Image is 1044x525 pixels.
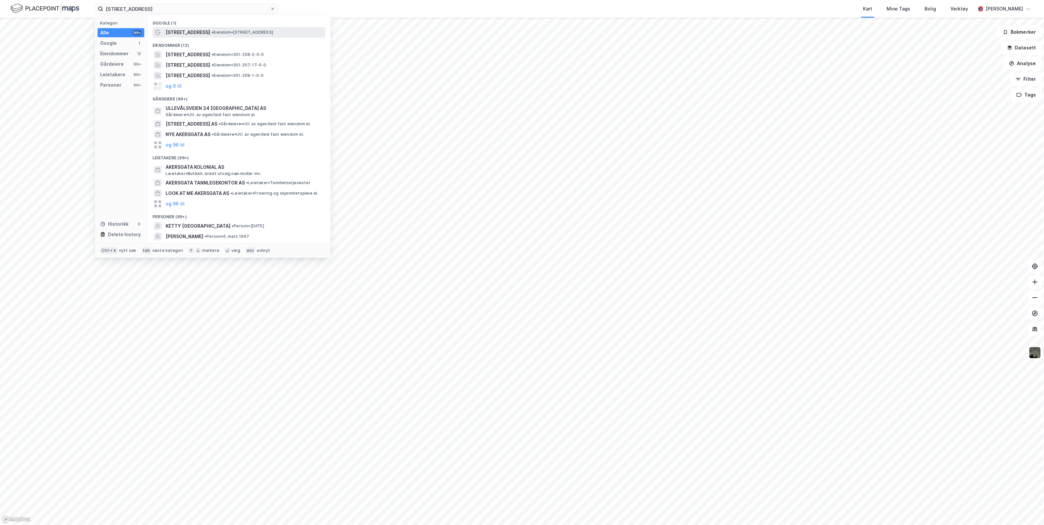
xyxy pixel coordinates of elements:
span: • [211,62,213,67]
span: • [211,73,213,78]
span: Eiendom • 301-208-2-0-0 [211,52,264,57]
div: Personer [100,81,121,89]
span: • [211,30,213,35]
span: AKERSGATA KOLONIAL AS [166,163,323,171]
span: Leietaker • Butikkh. bredt utvalg nær.midler mv. [166,171,261,176]
div: Gårdeiere (99+) [147,91,331,103]
span: Gårdeiere • Utl. av egen/leid fast eiendom el. [219,121,311,127]
button: og 96 til [166,200,185,208]
span: NYE AKERSGATA AS [166,131,210,138]
div: markere [202,248,219,253]
span: • [232,223,234,228]
button: Filter [1010,73,1041,86]
div: 1 [136,41,142,46]
span: Leietaker • Frisering og skjønnhetspleie el. [230,191,318,196]
div: 99+ [133,30,142,35]
span: • [211,52,213,57]
div: esc [245,247,256,254]
div: Google (1) [147,15,331,27]
div: Kategori [100,21,144,26]
span: • [246,180,248,185]
div: Eiendommer [100,50,129,58]
span: [STREET_ADDRESS] [166,28,210,36]
span: AKERSGATA TANNLEGEKONTOR AS [166,179,245,187]
button: Datasett [1001,41,1041,54]
input: Søk på adresse, matrikkel, gårdeiere, leietakere eller personer [103,4,270,14]
span: [STREET_ADDRESS] AS [166,120,217,128]
span: • [212,132,214,137]
div: 12 [136,51,142,56]
img: logo.f888ab2527a4732fd821a326f86c7f29.svg [10,3,79,14]
div: 99+ [133,82,142,88]
span: [STREET_ADDRESS] [166,51,210,59]
span: KETTY [GEOGRAPHIC_DATA] [166,222,230,230]
span: ULLEVÅLSVEIEN 34 [GEOGRAPHIC_DATA] AS [166,104,323,112]
span: Leietaker • Tannhelsetjenester [246,180,311,185]
span: [STREET_ADDRESS] [166,72,210,79]
a: Mapbox homepage [2,516,31,523]
span: Eiendom • 301-207-17-0-0 [211,62,266,68]
div: 99+ [133,61,142,67]
div: Personer (99+) [147,209,331,221]
span: LOOK AT ME AKERSGATA AS [166,189,229,197]
button: og 9 til [166,82,182,90]
button: Tags [1011,88,1041,101]
span: Person • [DATE] [232,223,264,229]
div: nytt søk [119,248,136,253]
button: og 96 til [166,141,185,149]
div: 0 [136,221,142,227]
div: velg [231,248,240,253]
span: • [230,191,232,196]
div: Verktøy [950,5,968,13]
span: Gårdeiere • Utl. av egen/leid fast eiendom el. [166,112,256,117]
div: Mine Tags [887,5,910,13]
div: neste kategori [153,248,183,253]
div: Leietakere (99+) [147,150,331,162]
span: Eiendom • [STREET_ADDRESS] [211,30,273,35]
div: Eiendommer (12) [147,38,331,49]
div: Alle [100,29,109,37]
span: Eiendom • 301-208-1-0-0 [211,73,263,78]
div: Google [100,39,117,47]
span: [STREET_ADDRESS] [166,61,210,69]
div: [PERSON_NAME] [986,5,1023,13]
div: Historikk [100,220,129,228]
button: Analyse [1003,57,1041,70]
div: Bolig [925,5,936,13]
span: • [205,234,207,239]
span: Gårdeiere • Utl. av egen/leid fast eiendom el. [212,132,304,137]
div: 99+ [133,72,142,77]
div: tab [141,247,151,254]
span: • [219,121,221,126]
span: [PERSON_NAME] [166,233,203,240]
div: avbryt [257,248,270,253]
div: Ctrl + k [100,247,118,254]
span: Person • 6. mars 1967 [205,234,249,239]
div: Gårdeiere [100,60,124,68]
div: Kart [863,5,872,13]
iframe: Chat Widget [1011,494,1044,525]
div: Delete history [108,231,141,238]
img: 9k= [1029,346,1041,359]
button: Bokmerker [997,26,1041,39]
div: Leietakere [100,71,125,79]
